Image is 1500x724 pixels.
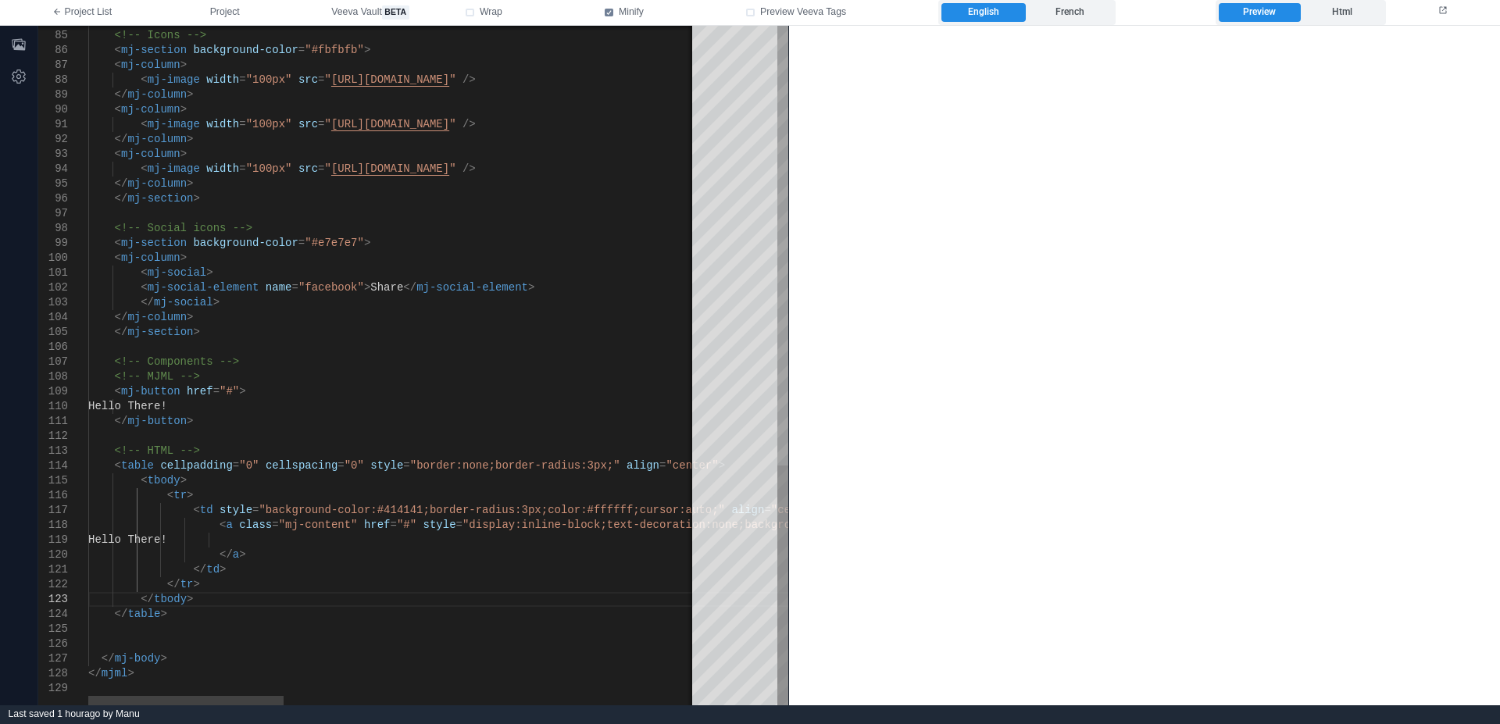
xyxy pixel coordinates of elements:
[325,73,331,86] span: "
[38,355,68,369] div: 107
[220,519,226,531] span: <
[370,281,403,294] span: Share
[382,5,409,20] span: beta
[38,132,68,147] div: 92
[141,281,147,294] span: <
[102,667,128,679] span: mjml
[38,681,68,696] div: 129
[1301,3,1383,22] label: Html
[397,519,416,531] span: "#"
[38,414,68,429] div: 111
[38,251,68,266] div: 100
[298,237,305,249] span: =
[187,177,193,190] span: >
[318,118,324,130] span: =
[627,459,659,472] span: align
[180,474,187,487] span: >
[38,73,68,87] div: 88
[220,504,252,516] span: style
[38,488,68,503] div: 116
[449,162,455,175] span: "
[423,519,456,531] span: style
[38,280,68,295] div: 102
[206,563,220,576] span: td
[246,162,292,175] span: "100px"
[160,608,166,620] span: >
[115,44,121,56] span: <
[121,44,187,56] span: mj-section
[38,503,68,518] div: 117
[193,563,206,576] span: </
[115,133,128,145] span: </
[141,118,147,130] span: <
[331,118,449,130] span: [URL][DOMAIN_NAME]
[325,118,331,130] span: "
[403,281,416,294] span: </
[1027,3,1112,22] label: French
[233,459,239,472] span: =
[180,103,187,116] span: >
[305,44,364,56] span: "#fbfbfb"
[115,311,128,323] span: </
[38,518,68,533] div: 118
[115,237,121,249] span: <
[410,459,620,472] span: "border:none;border-radius:3px;"
[127,415,187,427] span: mj-button
[206,266,212,279] span: >
[180,59,187,71] span: >
[38,102,68,117] div: 90
[127,326,193,338] span: mj-section
[337,459,344,472] span: =
[38,547,68,562] div: 120
[200,504,213,516] span: td
[173,489,187,501] span: tr
[115,370,200,383] span: <!-- MJML -->
[239,73,245,86] span: =
[121,148,180,160] span: mj-column
[206,162,239,175] span: width
[331,162,449,175] span: [URL][DOMAIN_NAME]
[115,29,207,41] span: <!-- Icons -->
[462,118,476,130] span: />
[331,73,449,86] span: [URL][DOMAIN_NAME]
[38,473,68,488] div: 115
[38,28,68,43] div: 85
[193,504,199,516] span: <
[449,73,455,86] span: "
[141,266,147,279] span: <
[38,399,68,414] div: 110
[345,459,364,472] span: "0"
[666,459,718,472] span: "center"
[38,562,68,577] div: 121
[789,26,1500,705] iframe: preview
[193,578,199,590] span: >
[180,251,187,264] span: >
[364,519,391,531] span: href
[115,177,128,190] span: </
[206,118,239,130] span: width
[462,519,791,531] span: "display:inline-block;text-decoration:none;backgro
[38,295,68,310] div: 103
[154,296,213,309] span: mj-social
[38,191,68,206] div: 96
[38,607,68,622] div: 124
[38,592,68,607] div: 123
[38,162,68,177] div: 94
[38,147,68,162] div: 93
[141,593,154,605] span: </
[38,637,68,651] div: 126
[298,73,318,86] span: src
[619,5,644,20] span: Minify
[115,608,128,620] span: </
[115,444,200,457] span: <!-- HTML -->
[391,519,397,531] span: =
[226,519,232,531] span: a
[148,266,207,279] span: mj-social
[180,578,194,590] span: tr
[167,489,173,501] span: <
[449,118,455,130] span: "
[127,667,134,679] span: >
[38,236,68,251] div: 99
[38,577,68,592] div: 122
[88,667,102,679] span: </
